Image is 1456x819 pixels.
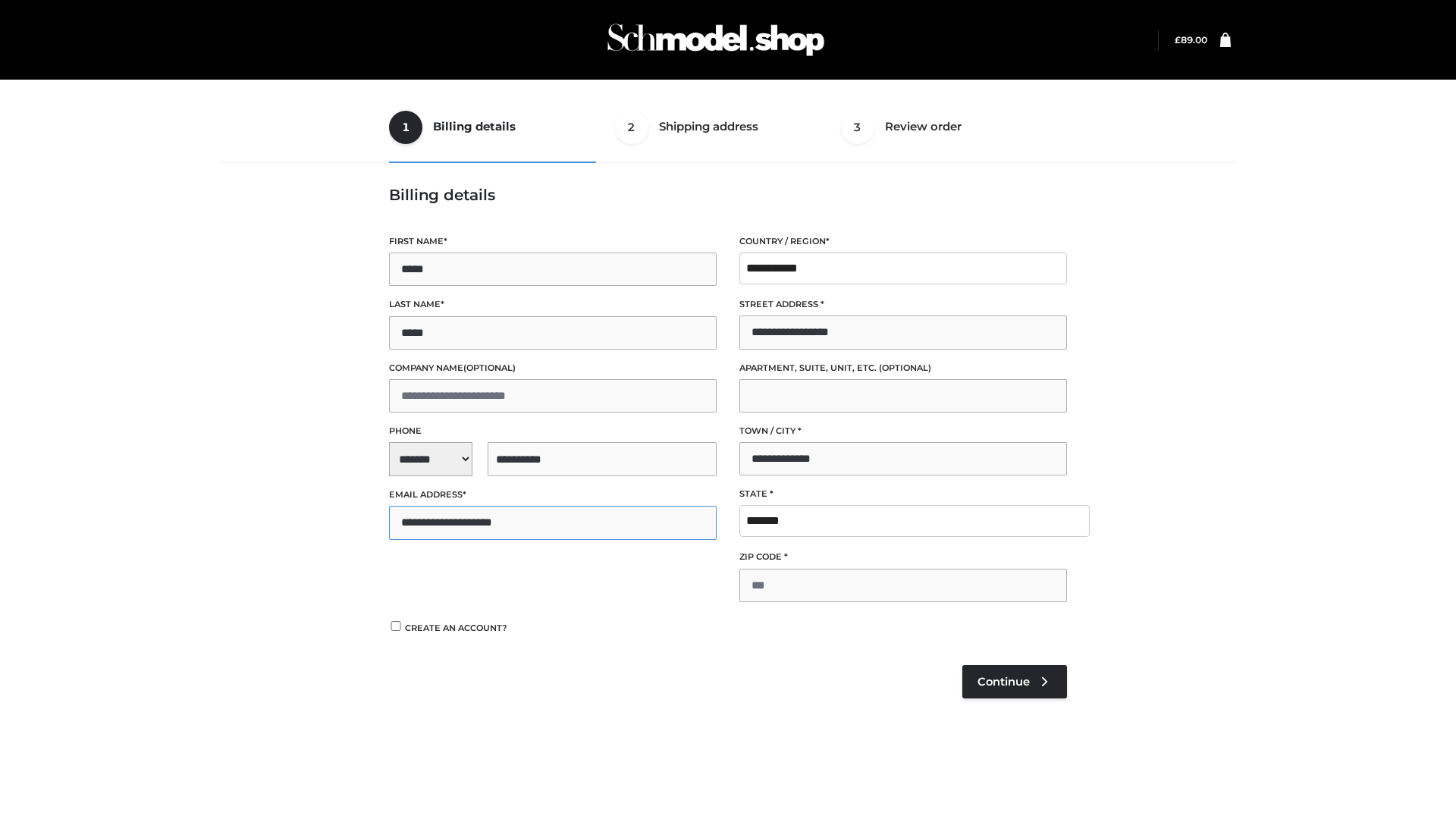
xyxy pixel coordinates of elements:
input: Create an account? [389,621,403,631]
bdi: 89.00 [1175,34,1207,45]
span: £ [1175,34,1181,45]
label: Apartment, suite, unit, etc. [739,361,1067,375]
span: Continue [977,675,1030,689]
label: Town / City [739,424,1067,438]
img: Schmodel Admin 964 [602,10,830,70]
label: Country / Region [739,234,1067,249]
a: £89.00 [1175,34,1207,45]
span: Create an account? [405,623,507,633]
span: (optional) [463,362,516,373]
label: Phone [389,424,717,438]
label: Last name [389,297,717,312]
a: Continue [962,665,1067,698]
label: Street address [739,297,1067,312]
label: State [739,487,1067,501]
span: (optional) [879,362,931,373]
h3: Billing details [389,186,1067,204]
label: Email address [389,488,717,502]
label: ZIP Code [739,550,1067,564]
label: First name [389,234,717,249]
label: Company name [389,361,717,375]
